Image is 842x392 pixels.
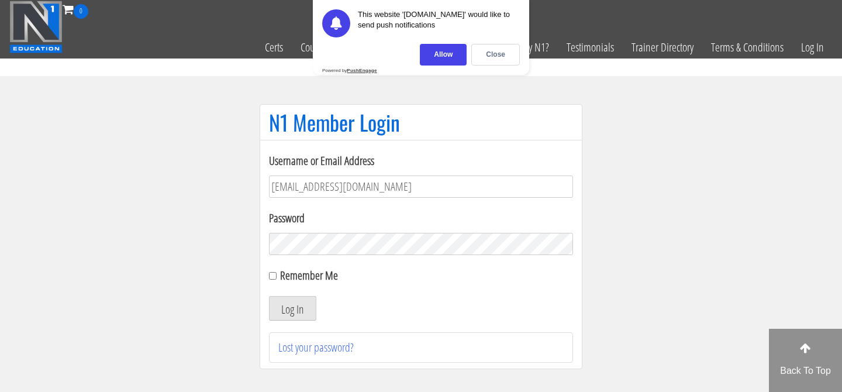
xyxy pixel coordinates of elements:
[292,19,350,76] a: Course List
[269,152,573,170] label: Username or Email Address
[792,19,833,76] a: Log In
[322,68,377,73] div: Powered by
[358,9,520,37] div: This website '[DOMAIN_NAME]' would like to send push notifications
[9,1,63,53] img: n1-education
[506,19,558,76] a: Why N1?
[63,1,88,17] a: 0
[347,68,377,73] strong: PushEngage
[280,267,338,283] label: Remember Me
[269,111,573,134] h1: N1 Member Login
[558,19,623,76] a: Testimonials
[278,339,354,355] a: Lost your password?
[269,296,316,321] button: Log In
[420,44,467,66] div: Allow
[471,44,520,66] div: Close
[623,19,702,76] a: Trainer Directory
[256,19,292,76] a: Certs
[702,19,792,76] a: Terms & Conditions
[269,209,573,227] label: Password
[74,4,88,19] span: 0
